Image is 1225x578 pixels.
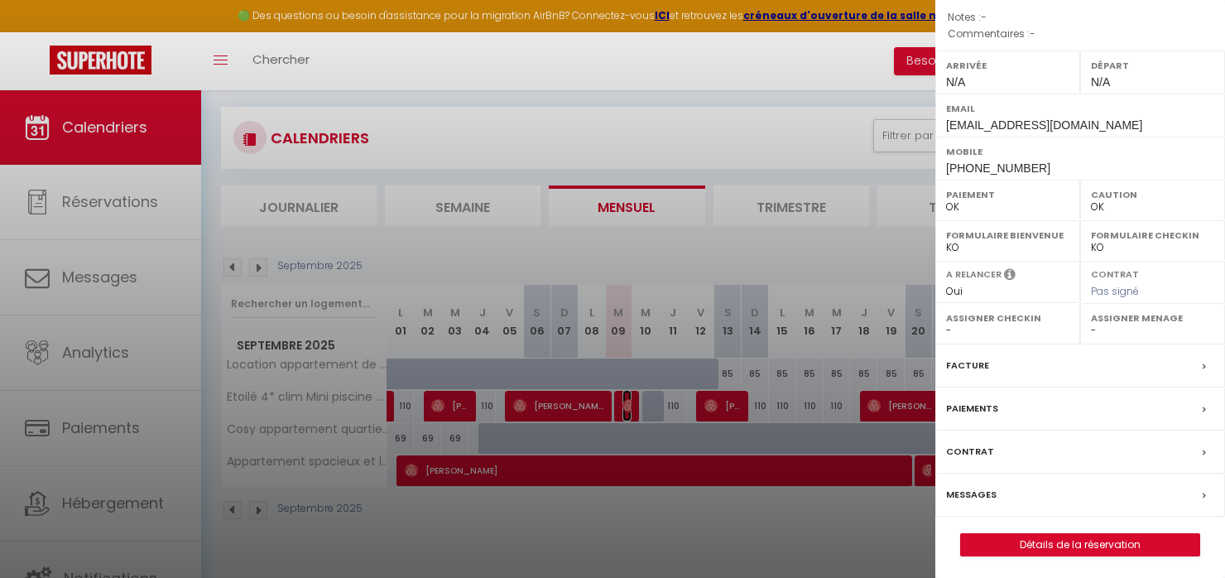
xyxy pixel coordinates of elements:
p: Commentaires : [948,26,1213,42]
span: Pas signé [1091,284,1139,298]
p: Notes : [948,9,1213,26]
label: Paiement [946,186,1069,203]
label: Messages [946,486,997,503]
label: Départ [1091,57,1214,74]
span: - [981,10,987,24]
label: Email [946,100,1214,117]
button: Ouvrir le widget de chat LiveChat [13,7,63,56]
label: Arrivée [946,57,1069,74]
label: Mobile [946,143,1214,160]
label: Assigner Menage [1091,310,1214,326]
span: N/A [1091,75,1110,89]
button: Détails de la réservation [960,533,1200,556]
label: Contrat [1091,267,1139,278]
span: [EMAIL_ADDRESS][DOMAIN_NAME] [946,118,1142,132]
label: Paiements [946,400,998,417]
span: [PHONE_NUMBER] [946,161,1050,175]
a: Détails de la réservation [961,534,1199,556]
label: Formulaire Checkin [1091,227,1214,243]
i: Sélectionner OUI si vous souhaiter envoyer les séquences de messages post-checkout [1004,267,1016,286]
label: Facture [946,357,989,374]
label: Caution [1091,186,1214,203]
label: Assigner Checkin [946,310,1069,326]
label: A relancer [946,267,1002,282]
label: Contrat [946,443,994,460]
label: Formulaire Bienvenue [946,227,1069,243]
span: - [1030,26,1035,41]
span: N/A [946,75,965,89]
